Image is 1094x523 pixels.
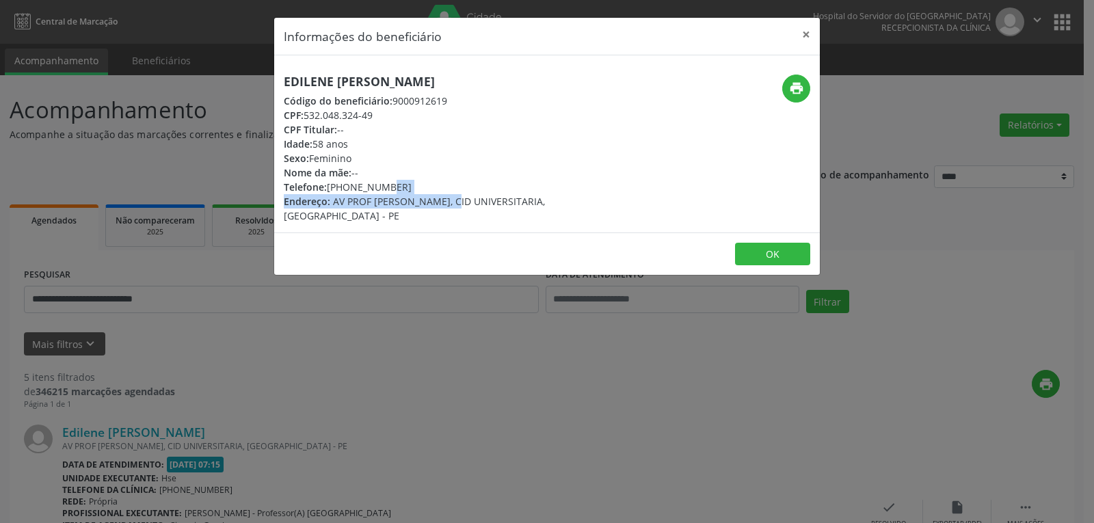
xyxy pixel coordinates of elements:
[735,243,810,266] button: OK
[789,81,804,96] i: print
[284,166,351,179] span: Nome da mãe:
[792,18,820,51] button: Close
[284,123,337,136] span: CPF Titular:
[284,195,545,222] span: AV PROF [PERSON_NAME], CID UNIVERSITARIA, [GEOGRAPHIC_DATA] - PE
[284,180,327,193] span: Telefone:
[284,109,304,122] span: CPF:
[284,151,628,165] div: Feminino
[284,108,628,122] div: 532.048.324-49
[284,137,312,150] span: Idade:
[284,122,628,137] div: --
[284,195,330,208] span: Endereço:
[284,137,628,151] div: 58 anos
[284,94,392,107] span: Código do beneficiário:
[284,165,628,180] div: --
[284,152,309,165] span: Sexo:
[284,180,628,194] div: [PHONE_NUMBER]
[284,75,628,89] h5: Edilene [PERSON_NAME]
[284,27,442,45] h5: Informações do beneficiário
[284,94,628,108] div: 9000912619
[782,75,810,103] button: print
